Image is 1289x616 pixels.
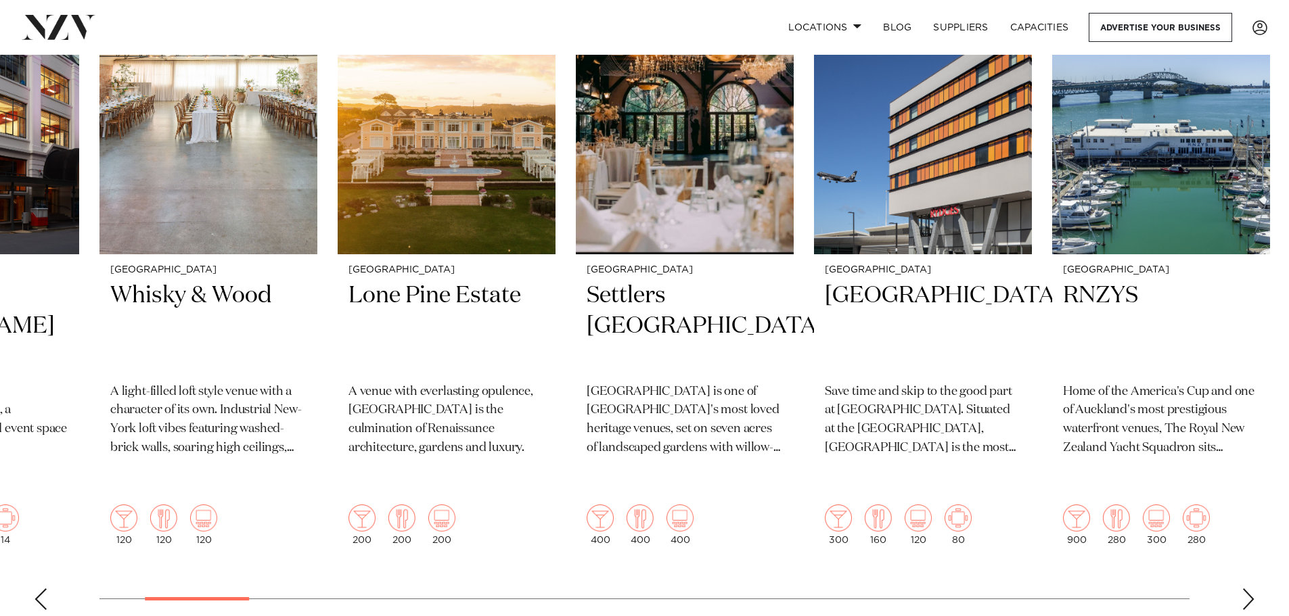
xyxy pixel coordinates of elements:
h2: Whisky & Wood [110,281,307,372]
div: 400 [587,504,614,545]
img: nzv-logo.png [22,15,95,39]
h2: RNZYS [1063,281,1259,372]
div: 280 [1103,504,1130,545]
img: cocktail.png [1063,504,1090,531]
img: theatre.png [190,504,217,531]
div: 300 [825,504,852,545]
div: 120 [150,504,177,545]
img: meeting.png [945,504,972,531]
div: 300 [1143,504,1170,545]
img: dining.png [627,504,654,531]
img: dining.png [1103,504,1130,531]
a: SUPPLIERS [922,13,999,42]
img: dining.png [865,504,892,531]
img: cocktail.png [587,504,614,531]
img: cocktail.png [825,504,852,531]
img: cocktail.png [348,504,376,531]
img: meeting.png [1183,504,1210,531]
img: theatre.png [1143,504,1170,531]
h2: [GEOGRAPHIC_DATA] [825,281,1021,372]
div: 160 [865,504,892,545]
p: Home of the America's Cup and one of Auckland's most prestigious waterfront venues, The Royal New... [1063,383,1259,458]
img: theatre.png [428,504,455,531]
small: [GEOGRAPHIC_DATA] [825,265,1021,275]
h2: Lone Pine Estate [348,281,545,372]
small: [GEOGRAPHIC_DATA] [1063,265,1259,275]
div: 400 [666,504,694,545]
img: cocktail.png [110,504,137,531]
div: 200 [428,504,455,545]
div: 280 [1183,504,1210,545]
img: dining.png [388,504,415,531]
div: 900 [1063,504,1090,545]
h2: Settlers [GEOGRAPHIC_DATA] [587,281,783,372]
p: A venue with everlasting opulence, [GEOGRAPHIC_DATA] is the culmination of Renaissance architectu... [348,383,545,458]
div: 80 [945,504,972,545]
small: [GEOGRAPHIC_DATA] [348,265,545,275]
small: [GEOGRAPHIC_DATA] [587,265,783,275]
div: 200 [348,504,376,545]
a: Advertise your business [1089,13,1232,42]
div: 120 [190,504,217,545]
div: 200 [388,504,415,545]
div: 120 [110,504,137,545]
p: A light-filled loft style venue with a character of its own. Industrial New-York loft vibes featu... [110,383,307,458]
div: 120 [905,504,932,545]
small: [GEOGRAPHIC_DATA] [110,265,307,275]
p: Save time and skip to the good part at [GEOGRAPHIC_DATA]. Situated at the [GEOGRAPHIC_DATA], [GEO... [825,383,1021,458]
p: [GEOGRAPHIC_DATA] is one of [GEOGRAPHIC_DATA]'s most loved heritage venues, set on seven acres of... [587,383,783,458]
div: 400 [627,504,654,545]
img: theatre.png [666,504,694,531]
a: Locations [777,13,872,42]
a: Capacities [999,13,1080,42]
img: dining.png [150,504,177,531]
a: BLOG [872,13,922,42]
img: theatre.png [905,504,932,531]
